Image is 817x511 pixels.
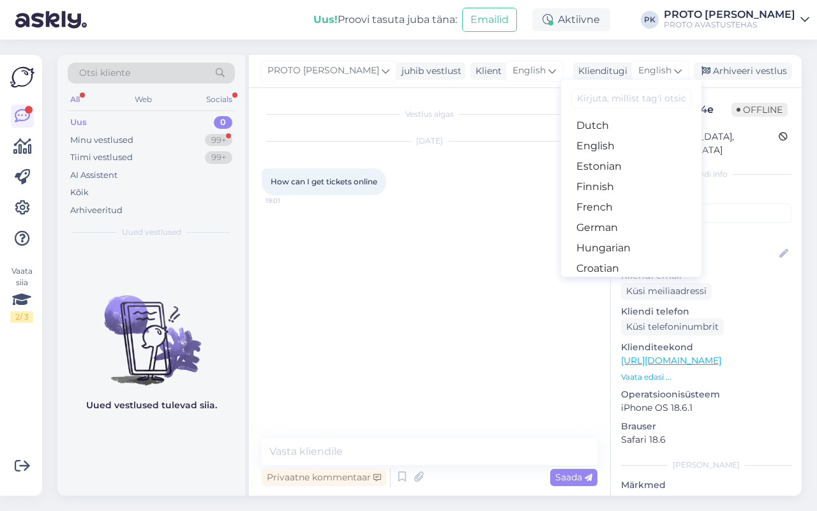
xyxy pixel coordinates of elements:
[694,63,792,80] div: Arhiveeri vestlus
[68,91,82,108] div: All
[267,64,379,78] span: PROTO [PERSON_NAME]
[262,135,597,147] div: [DATE]
[70,116,87,129] div: Uus
[205,151,232,164] div: 99+
[731,103,788,117] span: Offline
[204,91,235,108] div: Socials
[70,134,133,147] div: Minu vestlused
[561,258,701,279] a: Croatian
[561,238,701,258] a: Hungarian
[313,12,457,27] div: Proovi tasuta juba täna:
[621,269,791,283] p: Kliendi email
[638,64,671,78] span: English
[561,115,701,136] a: Dutch
[621,420,791,433] p: Brauser
[57,272,245,387] img: No chats
[561,156,701,177] a: Estonian
[621,355,721,366] a: [URL][DOMAIN_NAME]
[122,226,181,238] span: Uued vestlused
[621,188,791,201] p: Kliendi tag'id
[86,399,217,412] p: Uued vestlused tulevad siia.
[621,371,791,383] p: Vaata edasi ...
[313,13,338,26] b: Uus!
[664,10,795,20] div: PROTO [PERSON_NAME]
[513,64,546,78] span: English
[470,64,502,78] div: Klient
[70,186,89,199] div: Kõik
[625,130,779,157] div: [GEOGRAPHIC_DATA], [GEOGRAPHIC_DATA]
[214,116,232,129] div: 0
[621,305,791,318] p: Kliendi telefon
[621,168,791,180] div: Kliendi info
[621,204,791,223] input: Lisa tag
[205,134,232,147] div: 99+
[132,91,154,108] div: Web
[462,8,517,32] button: Emailid
[561,218,701,238] a: German
[621,433,791,447] p: Safari 18.6
[70,204,123,217] div: Arhiveeritud
[621,341,791,354] p: Klienditeekond
[70,169,117,182] div: AI Assistent
[10,311,33,323] div: 2 / 3
[621,459,791,471] div: [PERSON_NAME]
[555,471,592,483] span: Saada
[561,177,701,197] a: Finnish
[396,64,461,78] div: juhib vestlust
[271,177,377,186] span: How can I get tickets online
[621,228,791,241] p: Kliendi nimi
[10,65,34,89] img: Askly Logo
[532,8,610,31] div: Aktiivne
[573,64,627,78] div: Klienditugi
[561,197,701,218] a: French
[70,151,133,164] div: Tiimi vestlused
[621,388,791,401] p: Operatsioonisüsteem
[621,401,791,415] p: iPhone OS 18.6.1
[664,10,809,30] a: PROTO [PERSON_NAME]PROTO AVASTUSTEHAS
[621,283,712,300] div: Küsi meiliaadressi
[641,11,659,29] div: PK
[79,66,130,80] span: Otsi kliente
[561,136,701,156] a: English
[262,469,386,486] div: Privaatne kommentaar
[621,318,724,336] div: Küsi telefoninumbrit
[262,108,597,120] div: Vestlus algas
[621,478,791,492] p: Märkmed
[571,89,691,108] input: Kirjuta, millist tag'i otsid
[266,196,313,205] span: 19:01
[10,265,33,323] div: Vaata siia
[664,20,795,30] div: PROTO AVASTUSTEHAS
